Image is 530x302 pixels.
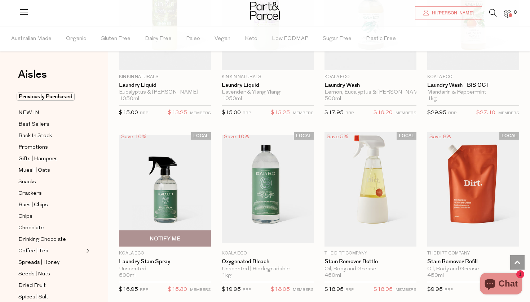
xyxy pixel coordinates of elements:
a: Back In Stock [18,131,84,140]
span: $15.00 [222,110,241,116]
span: 450ml [427,272,444,279]
span: Gifts | Hampers [18,155,58,163]
span: LOCAL [294,132,314,140]
img: Part&Parcel [250,2,280,20]
a: Chocolate [18,224,84,233]
p: Koala Eco [427,74,519,80]
a: Previously Purchased [18,93,84,101]
span: Vegan [215,26,230,51]
span: Spices | Salt [18,293,48,302]
span: Aisles [18,67,47,82]
span: Chocolate [18,224,44,233]
div: Oil, Body and Grease [324,266,416,272]
span: LOCAL [499,132,519,140]
small: MEMBERS [293,288,314,292]
span: Paleo [186,26,200,51]
div: Save 10% [119,132,149,142]
span: $13.25 [271,108,290,118]
p: Kin Kin Naturals [222,74,314,80]
div: Save 5% [324,132,350,142]
span: Low FODMAP [272,26,308,51]
a: Spreads | Honey [18,258,84,267]
span: Coffee | Tea [18,247,48,256]
img: Laundry Stain Spray [119,135,211,243]
a: Drinking Chocolate [18,235,84,244]
span: $18.05 [271,285,290,294]
a: Dried Fruit [18,281,84,290]
span: LOCAL [397,132,416,140]
div: Save 10% [222,132,251,142]
span: Previously Purchased [17,93,75,101]
span: $15.30 [168,285,187,294]
span: 500ml [324,96,341,102]
span: Drinking Chocolate [18,235,66,244]
span: Gluten Free [101,26,131,51]
button: Notify Me [119,230,211,247]
small: MEMBERS [396,111,416,115]
inbox-online-store-chat: Shopify online store chat [478,273,524,296]
a: Snacks [18,177,84,186]
div: Eucalyptus & [PERSON_NAME] [119,89,211,96]
span: Australian Made [11,26,52,51]
span: Dairy Free [145,26,172,51]
small: RRP [345,288,354,292]
span: Snacks [18,178,36,186]
span: Spreads | Honey [18,258,59,267]
small: RRP [448,111,456,115]
a: Stain Remover Bottle [324,258,416,265]
a: Spices | Salt [18,293,84,302]
span: Seeds | Nuts [18,270,50,279]
a: Laundry Stain Spray [119,258,211,265]
button: Expand/Collapse Coffee | Tea [84,247,89,255]
a: Crackers [18,189,84,198]
small: RRP [345,111,354,115]
span: 1kg [427,96,437,102]
a: Gifts | Hampers [18,154,84,163]
span: $13.25 [168,108,187,118]
a: Promotions [18,143,84,152]
p: Koala Eco [119,250,211,257]
span: Best Sellers [18,120,49,129]
small: RRP [140,288,148,292]
span: Plastic Free [366,26,396,51]
span: 1050ml [119,96,139,102]
span: 500ml [119,272,136,279]
span: 1050ml [222,96,242,102]
a: Laundry Wash [324,82,416,89]
p: The Dirt Company [427,250,519,257]
small: RRP [243,288,251,292]
div: Mandarin & Peppermint [427,89,519,96]
span: $15.00 [119,110,138,116]
span: $16.95 [119,287,138,292]
div: Lavender & Ylang Ylang [222,89,314,96]
span: Notify Me [150,235,180,243]
span: Bars | Chips [18,201,48,209]
span: Muesli | Oats [18,166,50,175]
small: RRP [445,288,453,292]
span: Hi [PERSON_NAME] [430,10,474,16]
a: NEW IN [18,108,84,117]
img: Stain Remover Bottle [324,132,416,247]
span: 1kg [222,272,231,279]
span: Sugar Free [323,26,352,51]
img: Stain Remover Refill [427,132,519,247]
span: Organic [66,26,86,51]
p: Koala Eco [222,250,314,257]
span: $18.95 [324,287,344,292]
span: Keto [245,26,257,51]
div: Lemon, Eucalyptus & [PERSON_NAME] [324,89,416,96]
span: Crackers [18,189,42,198]
div: Save 8% [427,132,453,142]
span: $18.05 [374,285,393,294]
small: MEMBERS [396,288,416,292]
a: Hi [PERSON_NAME] [415,6,482,19]
p: Kin Kin Naturals [119,74,211,80]
a: Oxygenated Bleach [222,258,314,265]
span: $19.95 [222,287,241,292]
small: RRP [243,111,251,115]
a: Muesli | Oats [18,166,84,175]
span: Promotions [18,143,48,152]
a: Aisles [18,69,47,87]
div: Unscented | Biodegradable [222,266,314,272]
small: MEMBERS [498,111,519,115]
